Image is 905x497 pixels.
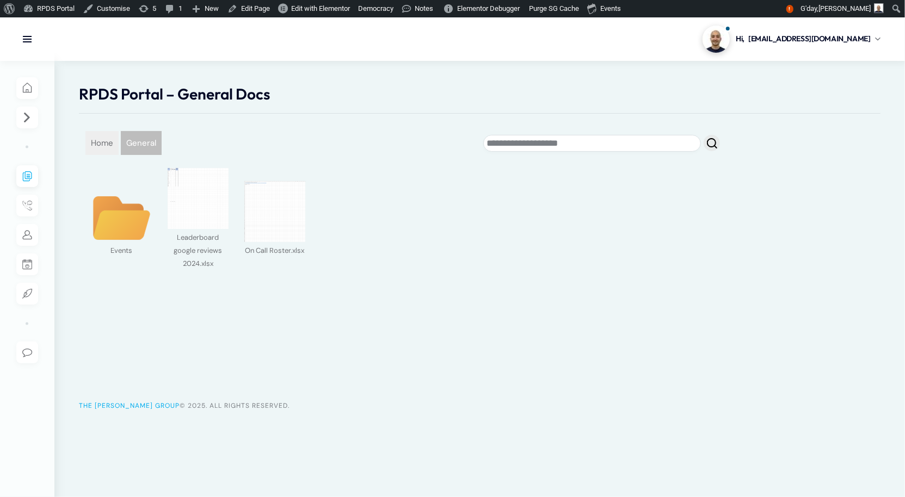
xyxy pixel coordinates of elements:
div: On Call Roster.xlsx [244,242,305,257]
span: Hi, [736,33,745,45]
img: thumbnail [244,181,305,242]
span: Home [85,131,119,155]
img: search.svg [707,138,717,148]
a: The [PERSON_NAME] Group [79,401,180,410]
div: Events [91,242,152,257]
img: Profile picture of Cristian C [703,26,730,53]
img: thumbnail [168,168,229,229]
div: Leaderboard google reviews 2024.xlsx [168,229,229,270]
span: General [121,131,162,155]
div: name: Leaderboard google reviews 2024.xlsx size: 75 KB [164,164,232,274]
span: [EMAIL_ADDRESS][DOMAIN_NAME] [748,33,870,45]
span: [PERSON_NAME] [818,4,871,13]
a: Profile picture of Cristian CHi,[EMAIL_ADDRESS][DOMAIN_NAME] [703,26,881,53]
span: Edit with Elementor [291,4,350,13]
img: folder.svg [91,195,152,242]
div: name: On Call Roster.xlsx size: 18 KB [241,177,309,261]
h1: RPDS Portal – General Docs [79,85,881,103]
span: ! [786,5,793,13]
div: © 2025. All Rights Reserved. [79,399,881,412]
